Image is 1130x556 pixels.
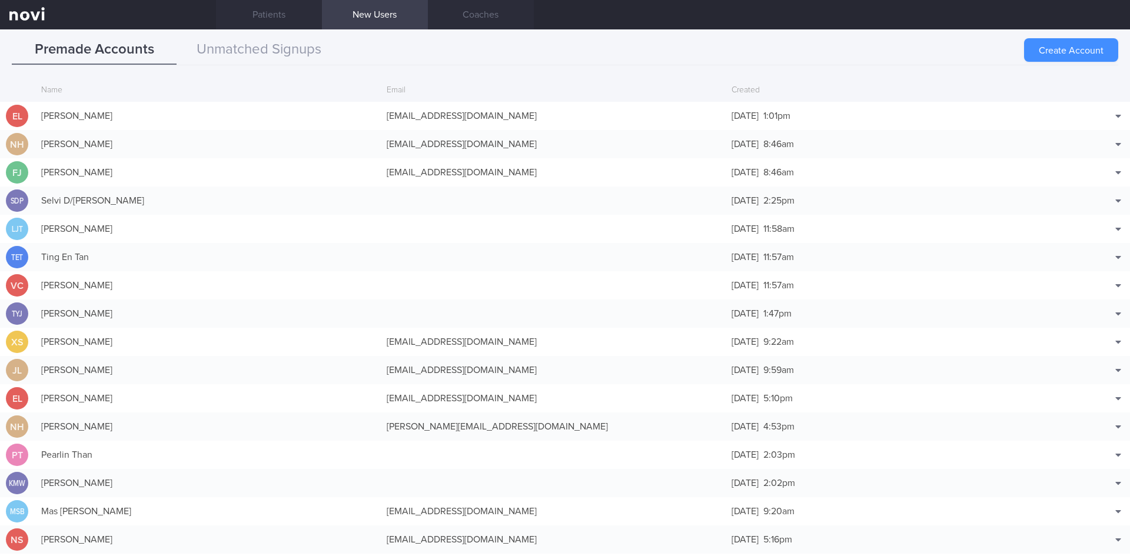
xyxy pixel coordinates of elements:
div: SDP [8,189,26,212]
div: PT [6,444,28,467]
div: TET [8,246,26,269]
span: [DATE] [732,507,759,516]
div: NH [6,133,28,156]
span: [DATE] [732,281,759,290]
div: [EMAIL_ADDRESS][DOMAIN_NAME] [381,330,726,354]
span: [DATE] [732,139,759,149]
span: [DATE] [732,450,759,460]
div: Ting En Tan [35,245,381,269]
span: 2:03pm [763,450,795,460]
span: [DATE] [732,365,759,375]
span: [DATE] [732,337,759,347]
button: Create Account [1024,38,1118,62]
span: 5:10pm [763,394,793,403]
div: LJT [8,218,26,241]
span: [DATE] [732,111,759,121]
div: [PERSON_NAME] [35,387,381,410]
div: [PERSON_NAME][EMAIL_ADDRESS][DOMAIN_NAME] [381,415,726,438]
span: 9:22am [763,337,794,347]
div: XS [6,331,28,354]
span: [DATE] [732,309,759,318]
div: Name [35,79,381,102]
span: 4:53pm [763,422,795,431]
div: [PERSON_NAME] [35,161,381,184]
div: [PERSON_NAME] [35,358,381,382]
div: [EMAIL_ADDRESS][DOMAIN_NAME] [381,387,726,410]
div: Email [381,79,726,102]
div: EL [6,105,28,128]
div: [PERSON_NAME] [35,217,381,241]
span: [DATE] [732,394,759,403]
span: 1:01pm [763,111,790,121]
span: 2:25pm [763,196,795,205]
div: [EMAIL_ADDRESS][DOMAIN_NAME] [381,500,726,523]
span: [DATE] [732,478,759,488]
div: NH [6,415,28,438]
div: [PERSON_NAME] [35,471,381,495]
div: [PERSON_NAME] [35,330,381,354]
span: 9:59am [763,365,794,375]
div: [PERSON_NAME] [35,302,381,325]
div: Pearlin Than [35,443,381,467]
div: [EMAIL_ADDRESS][DOMAIN_NAME] [381,528,726,551]
span: [DATE] [732,535,759,544]
span: 8:46am [763,139,794,149]
span: [DATE] [732,196,759,205]
span: 2:02pm [763,478,795,488]
div: NS [6,528,28,551]
div: Created [726,79,1071,102]
div: KMW [8,472,26,495]
span: [DATE] [732,422,759,431]
span: 8:46am [763,168,794,177]
span: 11:57am [763,252,794,262]
span: [DATE] [732,252,759,262]
button: Unmatched Signups [177,35,341,65]
div: [PERSON_NAME] [35,415,381,438]
div: VC [6,274,28,297]
div: TYJ [8,302,26,325]
span: 9:20am [763,507,795,516]
div: MSB [8,500,26,523]
div: FJ [6,161,28,184]
div: [EMAIL_ADDRESS][DOMAIN_NAME] [381,132,726,156]
div: EL [6,387,28,410]
div: [PERSON_NAME] [35,274,381,297]
span: [DATE] [732,224,759,234]
span: 1:47pm [763,309,792,318]
div: [PERSON_NAME] [35,132,381,156]
div: Mas [PERSON_NAME] [35,500,381,523]
span: 11:58am [763,224,795,234]
span: 11:57am [763,281,794,290]
div: [PERSON_NAME] [35,528,381,551]
span: [DATE] [732,168,759,177]
div: [PERSON_NAME] [35,104,381,128]
div: [EMAIL_ADDRESS][DOMAIN_NAME] [381,104,726,128]
span: 5:16pm [763,535,792,544]
div: JL [6,359,28,382]
div: [EMAIL_ADDRESS][DOMAIN_NAME] [381,161,726,184]
button: Premade Accounts [12,35,177,65]
div: Selvi D/[PERSON_NAME] [35,189,381,212]
div: [EMAIL_ADDRESS][DOMAIN_NAME] [381,358,726,382]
